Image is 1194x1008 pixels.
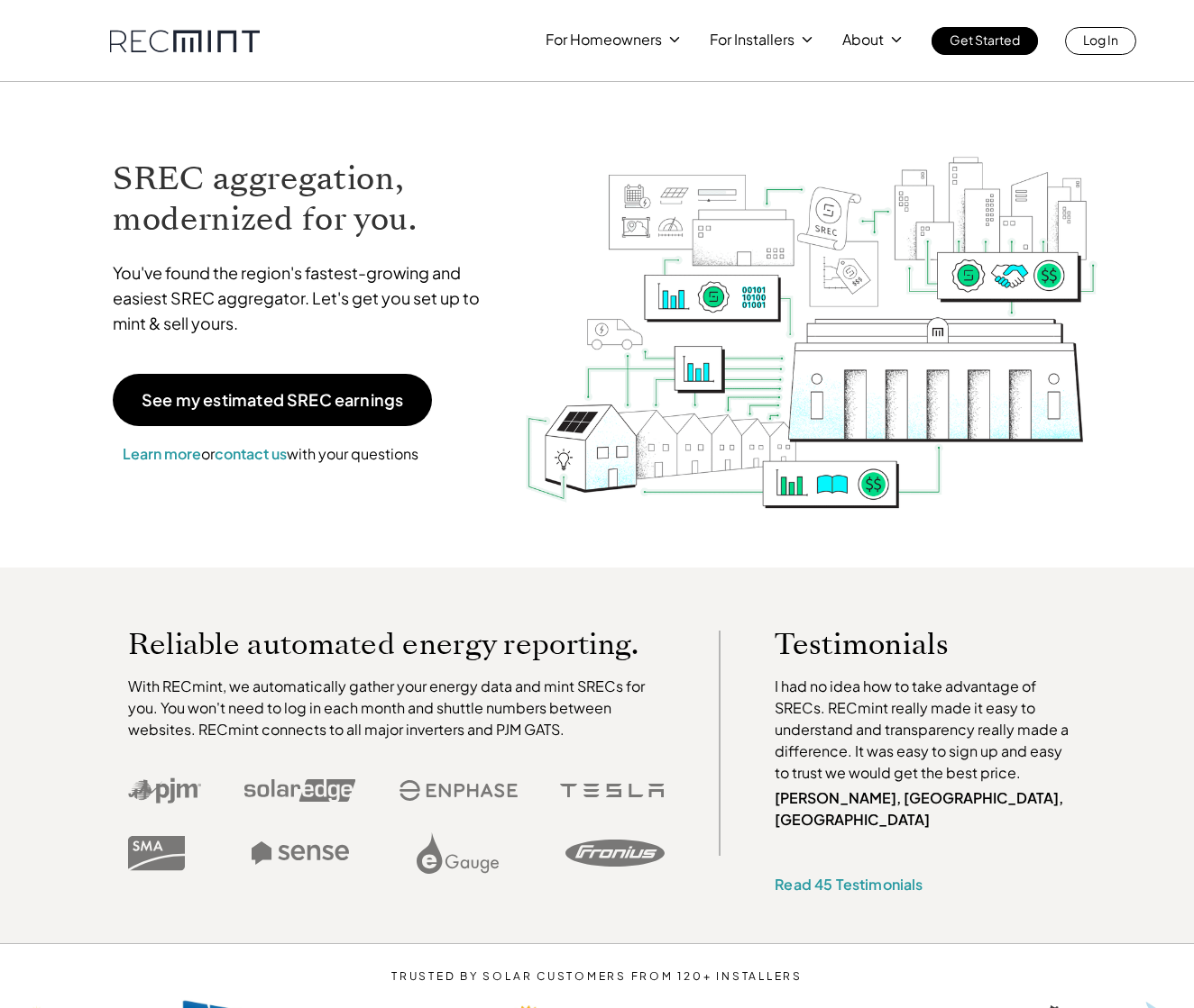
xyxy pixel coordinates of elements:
a: contact us [215,444,287,463]
a: Get Started [932,27,1038,55]
p: Reliable automated energy reporting. [128,631,666,658]
p: Log In [1083,27,1118,52]
p: or with your questions [113,442,428,466]
p: [PERSON_NAME], [GEOGRAPHIC_DATA], [GEOGRAPHIC_DATA] [775,787,1078,831]
p: With RECmint, we automatically gather your energy data and mint SRECs for you. You won't need to ... [128,676,666,740]
p: TRUSTED BY SOLAR CUSTOMERS FROM 120+ INSTALLERS [337,970,858,983]
p: Get Started [950,27,1020,52]
p: I had no idea how to take advantage of SRECs. RECmint really made it easy to understand and trans... [775,676,1078,784]
p: Testimonials [775,631,1043,658]
a: Log In [1065,27,1136,55]
p: For Installers [710,27,794,52]
a: See my estimated SREC earnings [113,374,432,426]
a: Learn more [123,444,201,463]
p: See my estimated SREC earnings [142,392,403,408]
p: About [842,27,884,52]
a: Read 45 Testimonials [775,875,923,894]
h1: SREC aggregation, modernized for you. [113,159,497,240]
p: You've found the region's fastest-growing and easiest SREC aggregator. Let's get you set up to mi... [113,260,497,336]
img: RECmint value cycle [524,109,1099,513]
p: For Homeowners [546,27,662,52]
